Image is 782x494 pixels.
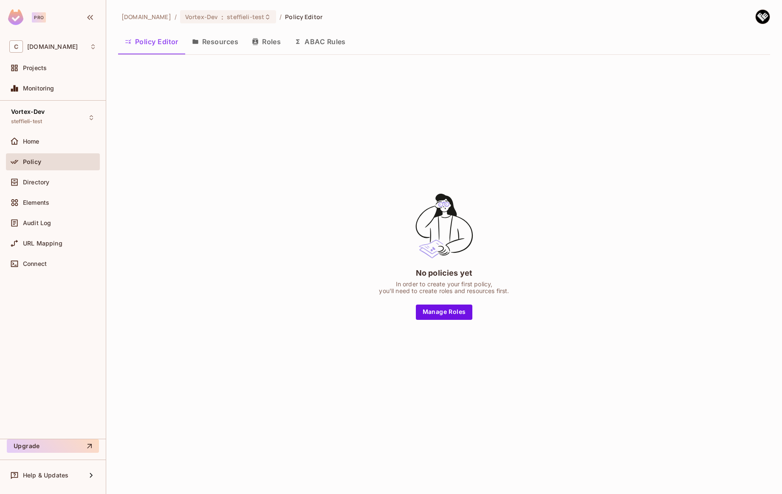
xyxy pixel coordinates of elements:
div: Pro [32,12,46,23]
span: Vortex-Dev [185,13,218,21]
button: ABAC Rules [288,31,353,52]
span: Monitoring [23,85,54,92]
li: / [175,13,177,21]
button: Upgrade [7,439,99,453]
span: Projects [23,65,47,71]
button: Resources [185,31,245,52]
span: Vortex-Dev [11,108,45,115]
span: URL Mapping [23,240,62,247]
img: Qianwen Li [756,10,770,24]
span: Policy [23,158,41,165]
img: SReyMgAAAABJRU5ErkJggg== [8,9,23,25]
span: Policy Editor [285,13,322,21]
span: steffieli-test [11,118,42,125]
span: Home [23,138,40,145]
span: Help & Updates [23,472,68,479]
span: Elements [23,199,49,206]
span: : [221,14,224,20]
span: C [9,40,23,53]
li: / [279,13,282,21]
div: No policies yet [416,268,472,278]
button: Policy Editor [118,31,185,52]
div: In order to create your first policy, you'll need to create roles and resources first. [379,281,509,294]
span: the active workspace [121,13,171,21]
button: Manage Roles [416,305,473,320]
span: Connect [23,260,47,267]
span: Audit Log [23,220,51,226]
span: Directory [23,179,49,186]
span: steffieli-test [227,13,264,21]
span: Workspace: consoleconnect.com [27,43,78,50]
button: Roles [245,31,288,52]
